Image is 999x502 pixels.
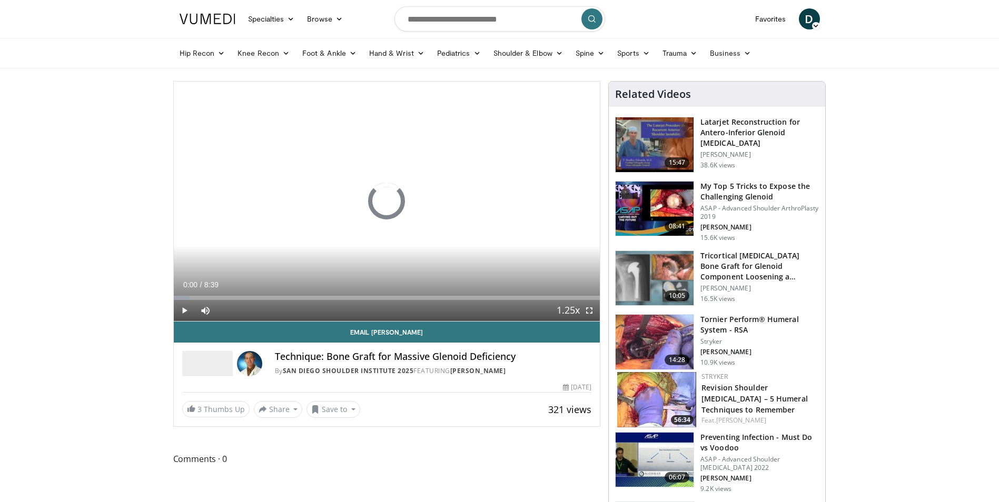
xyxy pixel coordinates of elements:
a: [PERSON_NAME] [716,416,766,425]
p: [PERSON_NAME] [700,150,819,159]
a: Foot & Ankle [296,43,363,64]
span: 0:00 [183,280,197,289]
h3: My Top 5 Tricks to Expose the Challenging Glenoid [700,181,819,202]
img: 38708_0000_3.png.150x105_q85_crop-smart_upscale.jpg [616,117,694,172]
span: 15:47 [665,157,690,168]
a: D [799,8,820,29]
a: 15:47 Latarjet Reconstruction for Antero-Inferior Glenoid [MEDICAL_DATA] [PERSON_NAME] 38.6K views [615,117,819,173]
a: 06:07 Preventing Infection - Must Do vs Voodoo ASAP - Advanced Shoulder [MEDICAL_DATA] 2022 [PERS... [615,432,819,493]
a: San Diego Shoulder Institute 2025 [283,366,414,375]
p: ASAP - Advanced Shoulder [MEDICAL_DATA] 2022 [700,455,819,472]
p: ASAP - Advanced Shoulder ArthroPlasty 2019 [700,204,819,221]
a: 08:41 My Top 5 Tricks to Expose the Challenging Glenoid ASAP - Advanced Shoulder ArthroPlasty 201... [615,181,819,242]
p: Stryker [700,337,819,346]
a: Favorites [749,8,793,29]
video-js: Video Player [174,82,600,322]
img: b61a968a-1fa8-450f-8774-24c9f99181bb.150x105_q85_crop-smart_upscale.jpg [616,182,694,236]
span: 3 [197,404,202,414]
img: 54195_0000_3.png.150x105_q85_crop-smart_upscale.jpg [616,251,694,306]
p: 15.6K views [700,234,735,242]
span: 08:41 [665,221,690,232]
a: 14:28 Tornier Perform® Humeral System - RSA Stryker [PERSON_NAME] 10.9K views [615,314,819,370]
span: 10:05 [665,290,690,301]
a: Business [704,43,757,64]
h4: Technique: Bone Graft for Massive Glenoid Deficiency [275,351,592,363]
button: Fullscreen [579,300,600,321]
span: 321 views [548,403,591,416]
p: [PERSON_NAME] [700,474,819,483]
a: Trauma [656,43,704,64]
a: Email [PERSON_NAME] [174,322,600,343]
button: Share [254,401,303,418]
img: aae374fe-e30c-4d93-85d1-1c39c8cb175f.150x105_q85_crop-smart_upscale.jpg [616,433,694,487]
div: [DATE] [563,383,591,392]
h3: Preventing Infection - Must Do vs Voodoo [700,432,819,453]
a: [PERSON_NAME] [450,366,506,375]
a: Hand & Wrist [363,43,431,64]
a: Stryker [701,372,728,381]
span: Comments 0 [173,452,601,466]
h3: Tricortical [MEDICAL_DATA] Bone Graft for Glenoid Component Loosening a… [700,250,819,282]
a: Spine [569,43,611,64]
div: By FEATURING [275,366,592,376]
p: 16.5K views [700,295,735,303]
div: Progress Bar [174,296,600,300]
button: Play [174,300,195,321]
a: Knee Recon [231,43,296,64]
img: c16ff475-65df-4a30-84a2-4b6c3a19e2c7.150x105_q85_crop-smart_upscale.jpg [616,315,694,369]
span: / [200,280,202,289]
h3: Latarjet Reconstruction for Antero-Inferior Glenoid [MEDICAL_DATA] [700,117,819,148]
a: Sports [611,43,656,64]
a: Specialties [242,8,301,29]
p: 38.6K views [700,161,735,169]
a: Hip Recon [173,43,232,64]
img: VuMedi Logo [180,14,235,24]
p: [PERSON_NAME] [700,348,819,356]
button: Playback Rate [558,300,579,321]
span: 8:39 [204,280,219,289]
a: 56:34 [617,372,696,427]
p: [PERSON_NAME] [700,284,819,293]
a: Shoulder & Elbow [487,43,569,64]
span: 14:28 [665,355,690,365]
input: Search topics, interventions [394,6,605,32]
a: Revision Shoulder [MEDICAL_DATA] – 5 Humeral Techniques to Remember [701,383,808,415]
img: 13e13d31-afdc-4990-acd0-658823837d7a.150x105_q85_crop-smart_upscale.jpg [617,372,696,427]
span: 06:07 [665,472,690,483]
a: Browse [301,8,349,29]
a: 10:05 Tricortical [MEDICAL_DATA] Bone Graft for Glenoid Component Loosening a… [PERSON_NAME] 16.5... [615,250,819,306]
p: 9.2K views [700,485,731,493]
img: San Diego Shoulder Institute 2025 [182,351,233,376]
a: 3 Thumbs Up [182,401,250,417]
h3: Tornier Perform® Humeral System - RSA [700,314,819,335]
span: 56:34 [671,415,694,425]
p: 10.9K views [700,358,735,367]
button: Mute [195,300,216,321]
h4: Related Videos [615,88,691,101]
button: Save to [306,401,360,418]
p: [PERSON_NAME] [700,223,819,232]
div: Feat. [701,416,817,425]
img: Avatar [237,351,262,376]
a: Pediatrics [431,43,487,64]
